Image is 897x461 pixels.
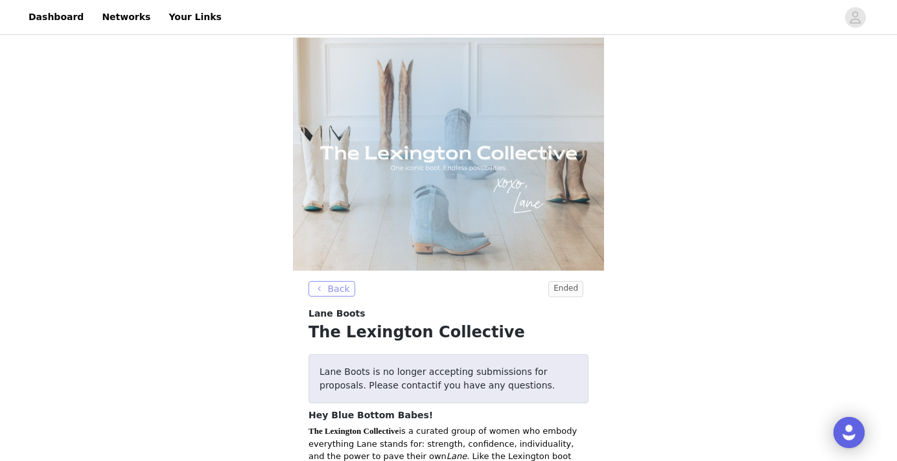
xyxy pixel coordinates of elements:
[309,320,588,344] h1: The Lexington Collective
[447,451,467,461] em: Lane
[309,307,366,320] span: Lane Boots
[548,281,583,297] span: Ended
[94,3,158,32] a: Networks
[833,417,865,448] div: Open Intercom Messenger
[293,38,604,271] img: campaign image
[309,409,588,422] h4: Hey Blue Bottom Babes!
[161,3,229,32] a: Your Links
[309,281,355,297] button: Back
[849,7,861,28] div: avatar
[21,3,91,32] a: Dashboard
[309,426,399,436] strong: The Lexington Collective
[320,365,577,392] p: Lane Boots is no longer accepting submissions for proposals. Please contact if you have any quest...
